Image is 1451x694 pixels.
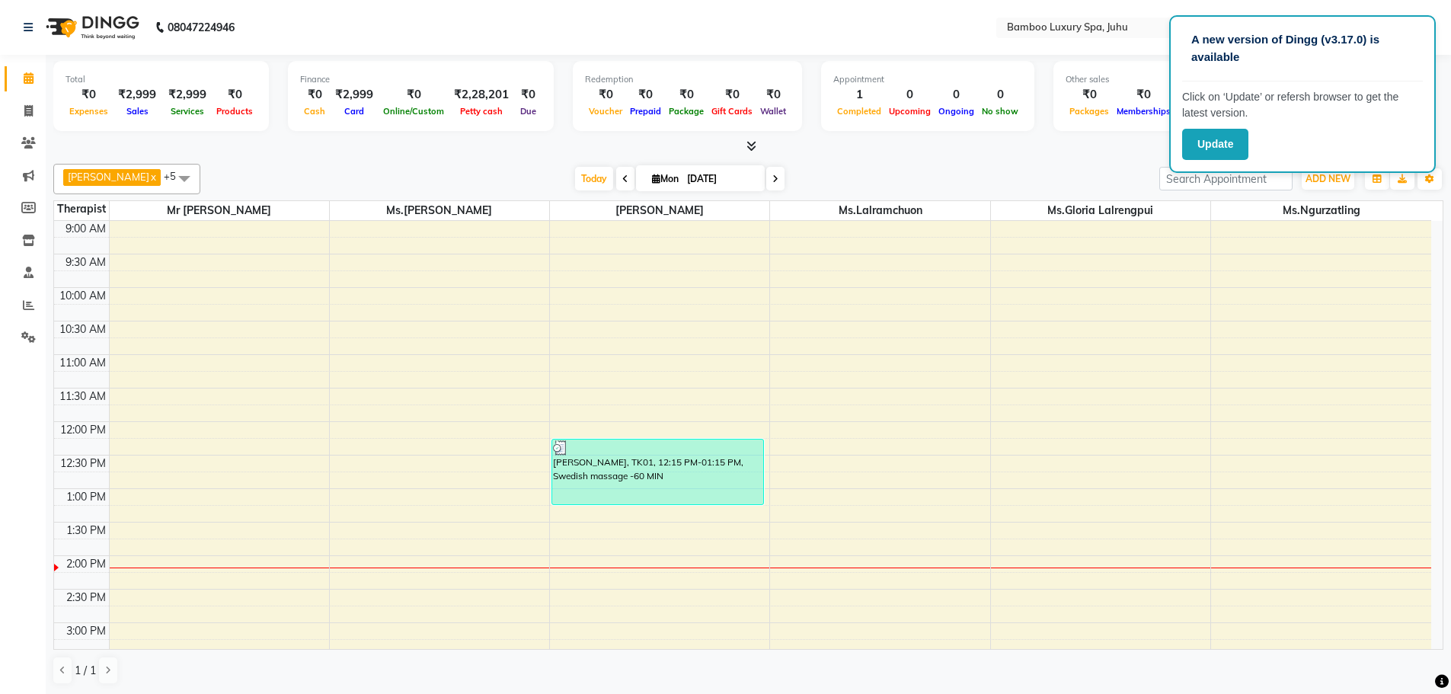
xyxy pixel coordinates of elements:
[300,106,329,117] span: Cash
[585,86,626,104] div: ₹0
[62,221,109,237] div: 9:00 AM
[56,321,109,337] div: 10:30 AM
[885,86,935,104] div: 0
[56,389,109,405] div: 11:30 AM
[708,106,756,117] span: Gift Cards
[62,254,109,270] div: 9:30 AM
[978,106,1022,117] span: No show
[56,288,109,304] div: 10:00 AM
[1211,201,1431,220] span: Ms.Ngurzatling
[1113,106,1175,117] span: Memberships
[379,86,448,104] div: ₹0
[167,106,208,117] span: Services
[1066,86,1113,104] div: ₹0
[123,106,152,117] span: Sales
[575,167,613,190] span: Today
[626,86,665,104] div: ₹0
[456,106,507,117] span: Petty cash
[168,6,235,49] b: 08047224946
[54,201,109,217] div: Therapist
[516,106,540,117] span: Due
[885,106,935,117] span: Upcoming
[110,201,329,220] span: Mr [PERSON_NAME]
[833,106,885,117] span: Completed
[63,489,109,505] div: 1:00 PM
[63,623,109,639] div: 3:00 PM
[1182,89,1423,121] p: Click on ‘Update’ or refersh browser to get the latest version.
[112,86,162,104] div: ₹2,999
[68,171,149,183] span: [PERSON_NAME]
[978,86,1022,104] div: 0
[935,106,978,117] span: Ongoing
[75,663,96,679] span: 1 / 1
[708,86,756,104] div: ₹0
[379,106,448,117] span: Online/Custom
[665,106,708,117] span: Package
[585,106,626,117] span: Voucher
[648,173,682,184] span: Mon
[626,106,665,117] span: Prepaid
[63,556,109,572] div: 2:00 PM
[935,86,978,104] div: 0
[57,422,109,438] div: 12:00 PM
[448,86,515,104] div: ₹2,28,201
[1302,168,1354,190] button: ADD NEW
[213,106,257,117] span: Products
[63,590,109,606] div: 2:30 PM
[515,86,542,104] div: ₹0
[552,440,763,504] div: [PERSON_NAME], TK01, 12:15 PM-01:15 PM, Swedish massage -60 MIN
[340,106,368,117] span: Card
[756,106,790,117] span: Wallet
[329,86,379,104] div: ₹2,999
[66,86,112,104] div: ₹0
[66,106,112,117] span: Expenses
[665,86,708,104] div: ₹0
[833,73,1022,86] div: Appointment
[300,86,329,104] div: ₹0
[164,170,187,182] span: +5
[585,73,790,86] div: Redemption
[1182,129,1248,160] button: Update
[162,86,213,104] div: ₹2,999
[1066,73,1312,86] div: Other sales
[149,171,156,183] a: x
[1113,86,1175,104] div: ₹0
[1066,106,1113,117] span: Packages
[57,456,109,472] div: 12:30 PM
[300,73,542,86] div: Finance
[213,86,257,104] div: ₹0
[682,168,759,190] input: 2025-09-01
[56,355,109,371] div: 11:00 AM
[1191,31,1414,66] p: A new version of Dingg (v3.17.0) is available
[991,201,1210,220] span: Ms.Gloria Lalrengpui
[330,201,549,220] span: Ms.[PERSON_NAME]
[1159,167,1293,190] input: Search Appointment
[39,6,143,49] img: logo
[1306,173,1350,184] span: ADD NEW
[550,201,769,220] span: [PERSON_NAME]
[833,86,885,104] div: 1
[66,73,257,86] div: Total
[770,201,989,220] span: Ms.Lalramchuon
[756,86,790,104] div: ₹0
[63,523,109,539] div: 1:30 PM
